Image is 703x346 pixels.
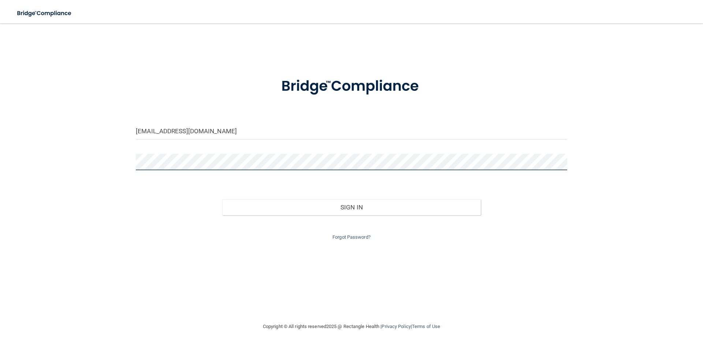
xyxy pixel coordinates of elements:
[332,234,371,240] a: Forgot Password?
[576,294,694,323] iframe: Drift Widget Chat Controller
[222,199,481,215] button: Sign In
[136,123,567,139] input: Email
[266,67,437,105] img: bridge_compliance_login_screen.278c3ca4.svg
[11,6,78,21] img: bridge_compliance_login_screen.278c3ca4.svg
[412,324,440,329] a: Terms of Use
[382,324,410,329] a: Privacy Policy
[218,315,485,338] div: Copyright © All rights reserved 2025 @ Rectangle Health | |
